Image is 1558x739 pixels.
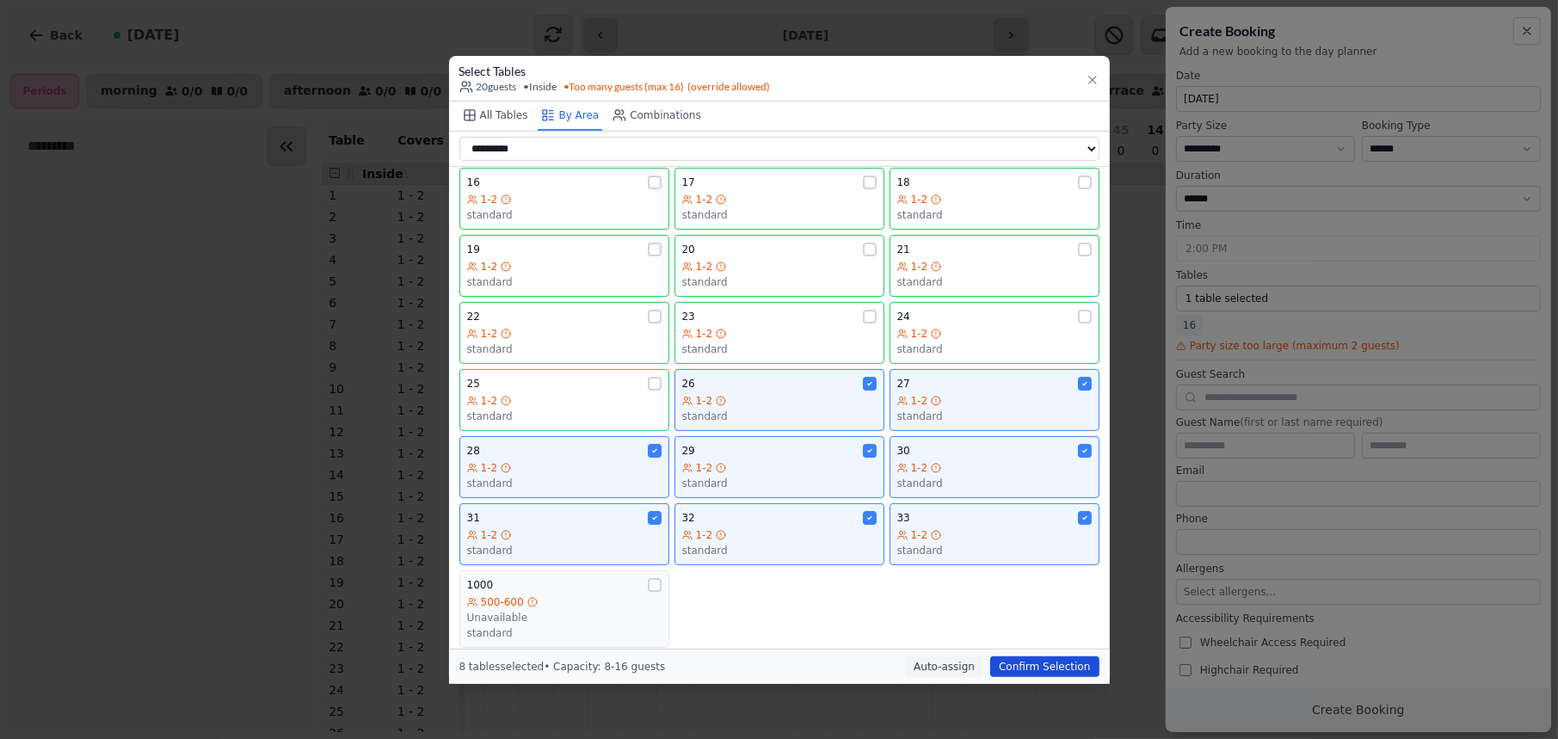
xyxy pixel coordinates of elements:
span: 27 [897,376,910,390]
span: 16 [467,175,480,188]
div: standard [682,476,877,490]
span: 30 [897,443,910,457]
div: standard [682,342,877,355]
span: 1-2 [696,192,713,206]
button: 281-2standard [459,435,669,497]
span: 21 [897,242,910,256]
div: standard [467,409,662,422]
span: 1-2 [696,326,713,340]
button: 171-2standard [674,167,884,229]
span: 1-2 [911,259,928,273]
span: 1000 [467,577,494,591]
span: 20 guests [459,79,517,93]
span: 1-2 [481,527,498,541]
span: 25 [467,376,480,390]
div: standard [897,543,1092,557]
span: 1-2 [481,259,498,273]
span: 22 [467,309,480,323]
button: 251-2standard [459,368,669,430]
button: 271-2standard [890,368,1099,430]
button: 191-2standard [459,234,669,296]
span: • Too many guests (max 16) [564,79,771,93]
button: 261-2standard [674,368,884,430]
span: 1-2 [481,393,498,407]
span: 1-2 [481,326,498,340]
span: 19 [467,242,480,256]
button: 231-2standard [674,301,884,363]
span: 24 [897,309,910,323]
div: standard [897,476,1092,490]
span: 1-2 [481,192,498,206]
button: Combinations [609,101,705,130]
button: 241-2standard [890,301,1099,363]
div: standard [897,342,1092,355]
div: standard [682,207,877,221]
div: standard [467,274,662,288]
span: 33 [897,510,910,524]
button: 181-2standard [890,167,1099,229]
span: 31 [467,510,480,524]
span: 1-2 [911,460,928,474]
span: 1-2 [911,192,928,206]
button: By Area [538,101,602,130]
div: standard [467,207,662,221]
span: 1-2 [696,460,713,474]
span: 1-2 [481,460,498,474]
button: 331-2standard [890,502,1099,564]
div: standard [467,342,662,355]
button: 311-2standard [459,502,669,564]
span: (override allowed) [688,79,771,93]
button: 221-2standard [459,301,669,363]
div: standard [467,543,662,557]
span: 1-2 [911,393,928,407]
span: 29 [682,443,695,457]
span: 8 tables selected • Capacity: 8-16 guests [459,661,666,673]
div: standard [897,207,1092,221]
span: 1-2 [696,527,713,541]
button: 201-2standard [674,234,884,296]
button: 301-2standard [890,435,1099,497]
span: 26 [682,376,695,390]
button: 321-2standard [674,502,884,564]
div: standard [897,274,1092,288]
div: standard [897,409,1092,422]
div: standard [467,625,662,639]
button: 211-2standard [890,234,1099,296]
span: • Inside [524,79,557,93]
span: 1-2 [911,527,928,541]
button: Auto-assign [905,656,983,677]
button: 1000500-600Unavailablestandard [459,570,669,647]
span: 1-2 [696,393,713,407]
button: Confirm Selection [990,656,1099,677]
span: 28 [467,443,480,457]
span: 20 [682,242,695,256]
button: All Tables [459,101,532,130]
span: 1-2 [911,326,928,340]
div: standard [682,409,877,422]
div: Unavailable [467,610,662,624]
div: standard [682,274,877,288]
div: standard [467,476,662,490]
button: 161-2standard [459,167,669,229]
span: 17 [682,175,695,188]
div: standard [682,543,877,557]
span: 32 [682,510,695,524]
span: 23 [682,309,695,323]
button: 291-2standard [674,435,884,497]
h3: Select Tables [459,62,771,79]
span: 18 [897,175,910,188]
span: 1-2 [696,259,713,273]
span: 500-600 [481,594,524,608]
